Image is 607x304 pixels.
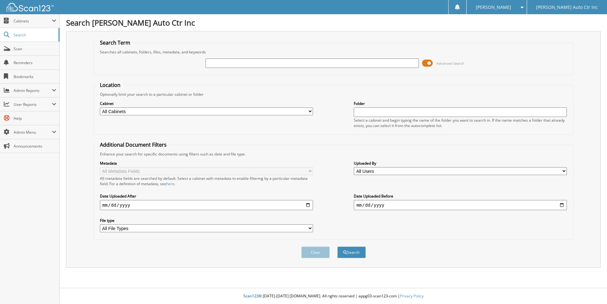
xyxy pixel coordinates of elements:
[337,246,366,258] button: Search
[354,200,567,210] input: end
[354,193,567,199] label: Date Uploaded Before
[14,130,52,135] span: Admin Menu
[575,274,607,304] iframe: Chat Widget
[100,218,313,223] label: File type
[97,151,570,157] div: Enhance your search for specific documents using filters such as date and file type.
[100,101,313,106] label: Cabinet
[354,161,567,166] label: Uploaded By
[166,181,175,186] a: here
[14,18,52,24] span: Cabinets
[14,46,56,52] span: Scan
[6,3,54,11] img: scan123-logo-white.svg
[14,32,55,38] span: Search
[301,246,330,258] button: Clear
[14,116,56,121] span: Help
[14,102,52,107] span: User Reports
[100,176,313,186] div: All metadata fields are searched by default. Select a cabinet with metadata to enable filtering b...
[476,5,511,9] span: [PERSON_NAME]
[354,118,567,128] div: Select a cabinet and begin typing the name of the folder you want to search in. If the name match...
[97,39,133,46] legend: Search Term
[97,82,124,88] legend: Location
[100,200,313,210] input: start
[243,293,259,299] span: Scan123
[100,193,313,199] label: Date Uploaded After
[14,60,56,65] span: Reminders
[60,289,607,304] div: © [DATE]-[DATE] [DOMAIN_NAME]. All rights reserved | appg03-scan123-com |
[97,92,570,97] div: Optionally limit your search to a particular cabinet or folder
[354,101,567,106] label: Folder
[14,143,56,149] span: Announcements
[400,293,424,299] a: Privacy Policy
[97,49,570,55] div: Searches all cabinets, folders, files, metadata, and keywords
[14,74,56,79] span: Bookmarks
[66,17,601,28] h1: Search [PERSON_NAME] Auto Ctr Inc
[97,141,170,148] legend: Additional Document Filters
[536,5,598,9] span: [PERSON_NAME] Auto Ctr Inc
[436,61,464,66] span: Advanced Search
[100,161,313,166] label: Metadata
[14,88,52,93] span: Admin Reports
